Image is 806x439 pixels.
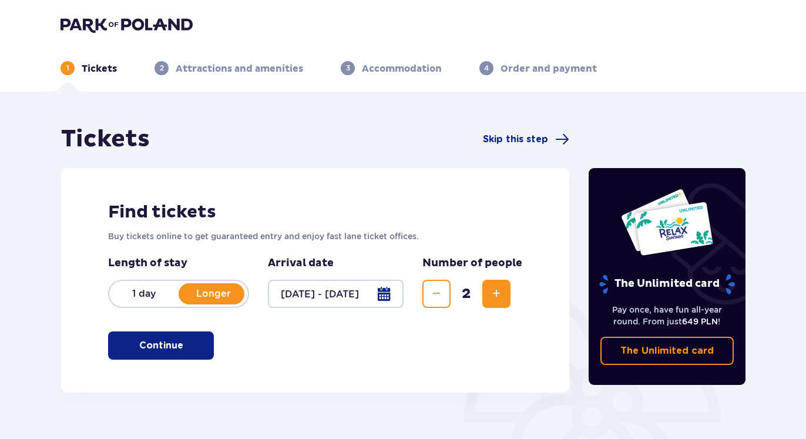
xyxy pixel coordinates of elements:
div: 1Tickets [61,61,117,75]
p: Length of stay [108,256,249,270]
span: 2 [453,285,480,303]
p: Continue [139,339,183,352]
div: 3Accommodation [341,61,442,75]
p: The Unlimited card [620,344,714,357]
p: 1 [66,63,69,73]
span: 649 PLN [682,317,718,326]
div: 2Attractions and amenities [155,61,303,75]
p: 4 [484,63,489,73]
button: Continue [108,331,214,360]
div: 4Order and payment [479,61,597,75]
p: Tickets [82,62,117,75]
p: 1 day [109,287,179,300]
h1: Tickets [61,125,150,154]
p: Buy tickets online to get guaranteed entry and enjoy fast lane ticket offices. [108,230,522,242]
p: Attractions and amenities [176,62,303,75]
p: Arrival date [268,256,334,270]
p: 3 [346,63,350,73]
p: Accommodation [362,62,442,75]
p: 2 [160,63,164,73]
a: Skip this step [483,132,569,146]
img: Park of Poland logo [61,16,193,33]
p: Pay once, have fun all-year round. From just ! [600,304,734,327]
p: Order and payment [501,62,597,75]
img: Two entry cards to Suntago with the word 'UNLIMITED RELAX', featuring a white background with tro... [620,188,714,256]
button: Decrease [422,280,451,308]
h2: Find tickets [108,201,522,223]
p: Number of people [422,256,522,270]
button: Increase [482,280,511,308]
span: Skip this step [483,133,548,146]
p: The Unlimited card [598,274,736,294]
p: Longer [179,287,248,300]
a: The Unlimited card [600,337,734,365]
